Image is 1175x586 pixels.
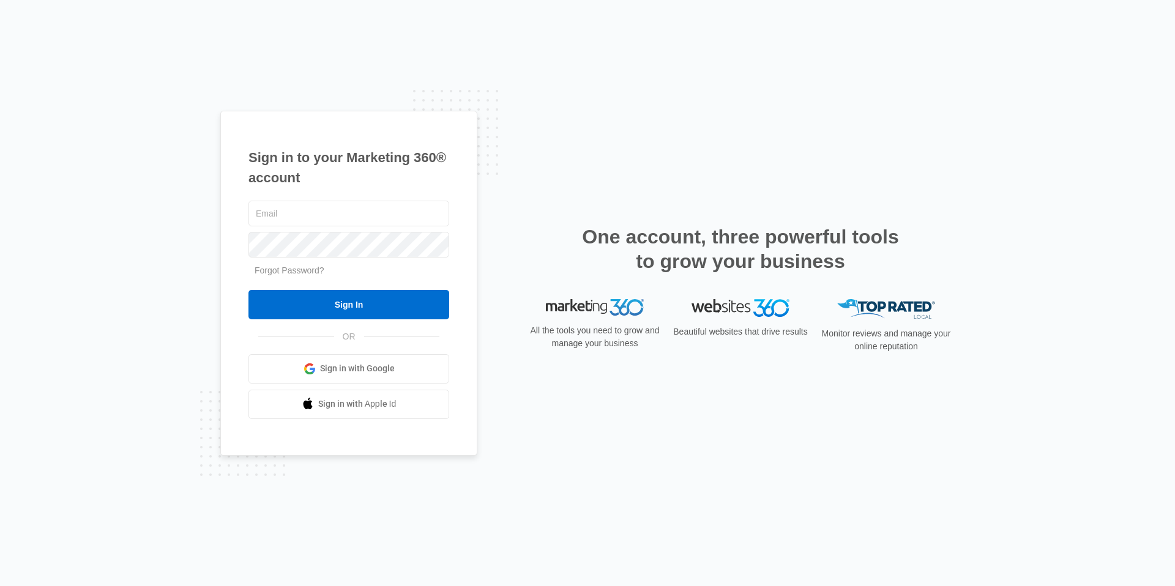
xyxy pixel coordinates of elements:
[248,201,449,226] input: Email
[578,224,903,273] h2: One account, three powerful tools to grow your business
[334,330,364,343] span: OR
[248,147,449,188] h1: Sign in to your Marketing 360® account
[248,290,449,319] input: Sign In
[837,299,935,319] img: Top Rated Local
[546,299,644,316] img: Marketing 360
[672,325,809,338] p: Beautiful websites that drive results
[248,390,449,419] a: Sign in with Apple Id
[320,362,395,375] span: Sign in with Google
[818,327,955,353] p: Monitor reviews and manage your online reputation
[526,324,663,350] p: All the tools you need to grow and manage your business
[318,398,397,410] span: Sign in with Apple Id
[248,354,449,384] a: Sign in with Google
[692,299,789,317] img: Websites 360
[255,265,324,275] a: Forgot Password?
